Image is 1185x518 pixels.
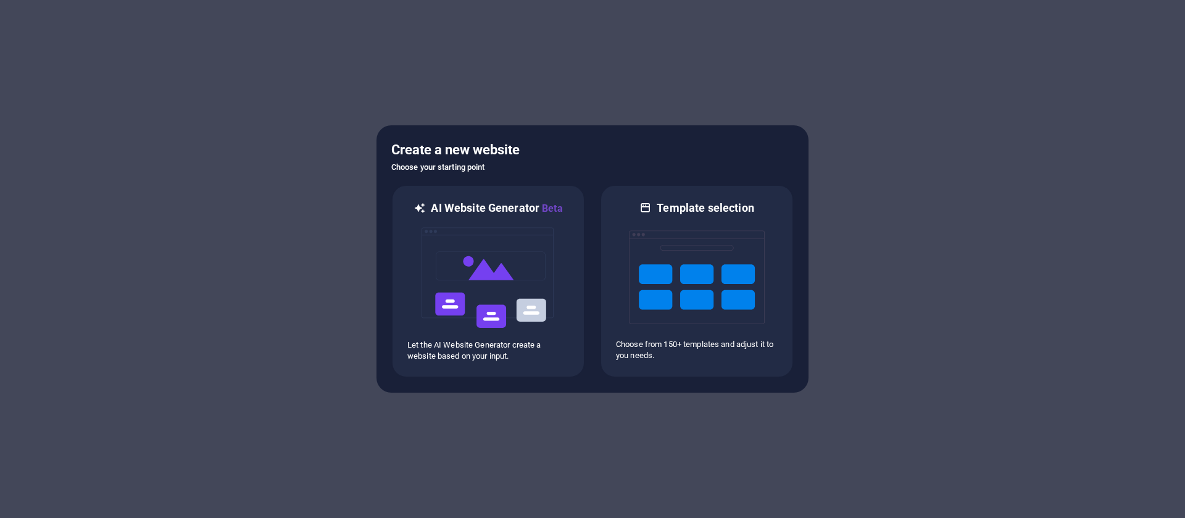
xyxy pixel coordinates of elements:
[431,201,562,216] h6: AI Website Generator
[391,140,794,160] h5: Create a new website
[391,185,585,378] div: AI Website GeneratorBetaaiLet the AI Website Generator create a website based on your input.
[391,160,794,175] h6: Choose your starting point
[539,203,563,214] span: Beta
[407,340,569,362] p: Let the AI Website Generator create a website based on your input.
[420,216,556,340] img: ai
[657,201,754,215] h6: Template selection
[600,185,794,378] div: Template selectionChoose from 150+ templates and adjust it to you needs.
[616,339,778,361] p: Choose from 150+ templates and adjust it to you needs.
